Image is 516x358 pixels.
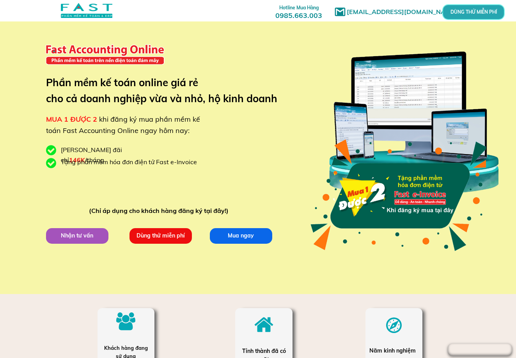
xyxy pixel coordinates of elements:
h3: 0985.663.003 [267,3,331,19]
p: Dùng thử miễn phí [129,228,192,243]
p: Nhận tư vấn [46,228,108,243]
h3: Phần mềm kế toán online giá rẻ cho cả doanh nghiệp vừa và nhỏ, hộ kinh doanh [46,74,289,107]
div: (Chỉ áp dụng cho khách hàng đăng ký tại đây!) [89,206,232,216]
div: [PERSON_NAME] đãi chỉ /tháng [61,145,162,165]
p: Mua ngay [209,228,272,243]
span: MUA 1 ĐƯỢC 2 [46,115,97,124]
span: khi đăng ký mua phần mềm kế toán Fast Accounting Online ngay hôm nay: [46,115,200,135]
div: Tặng phần mềm hóa đơn điện tử Fast e-Invoice [61,157,203,167]
span: Hotline Mua Hàng [279,5,319,11]
div: Năm kinh nghiệm [369,346,418,355]
p: DÙNG THỬ MIỄN PHÍ [464,10,482,14]
span: 146K [69,156,85,164]
h1: [EMAIL_ADDRESS][DOMAIN_NAME] [347,7,462,17]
